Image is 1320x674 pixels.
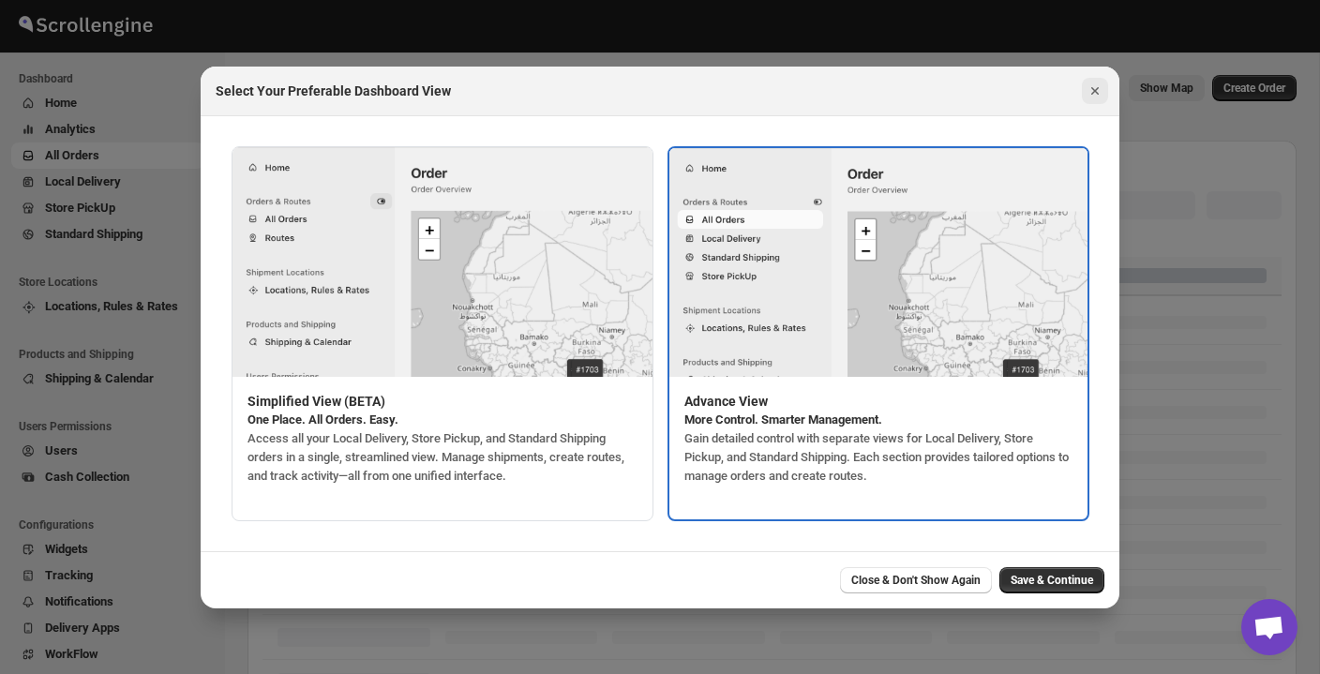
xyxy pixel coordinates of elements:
[247,392,637,411] p: Simplified View (BETA)
[840,567,992,593] button: Close & Don't Show Again
[232,147,652,377] img: simplified
[247,411,637,429] p: One Place. All Orders. Easy.
[669,148,1087,378] img: legacy
[999,567,1104,593] button: Save & Continue
[247,429,637,486] p: Access all your Local Delivery, Store Pickup, and Standard Shipping orders in a single, streamlin...
[1241,599,1297,655] div: Open chat
[684,392,1072,411] p: Advance View
[851,573,981,588] span: Close & Don't Show Again
[684,429,1072,486] p: Gain detailed control with separate views for Local Delivery, Store Pickup, and Standard Shipping...
[216,82,451,100] h2: Select Your Preferable Dashboard View
[684,411,1072,429] p: More Control. Smarter Management.
[1011,573,1093,588] span: Save & Continue
[1082,78,1108,104] button: Close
